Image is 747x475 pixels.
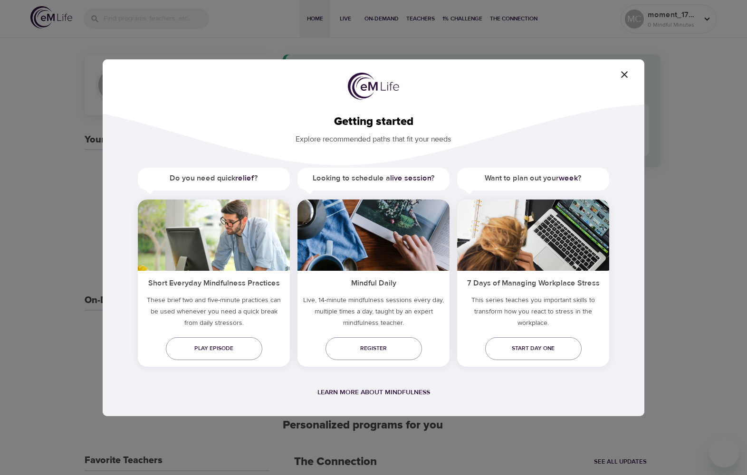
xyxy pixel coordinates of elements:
[559,173,578,183] a: week
[457,199,609,271] img: ims
[118,128,629,145] p: Explore recommended paths that fit your needs
[297,294,450,332] p: Live, 14-minute mindfulness sessions every day, multiple times a day, taught by an expert mindful...
[333,343,414,353] span: Register
[457,294,609,332] p: This series teaches you important skills to transform how you react to stress in the workplace.
[138,294,290,332] h5: These brief two and five-minute practices can be used whenever you need a quick break from daily ...
[493,343,574,353] span: Start day one
[457,168,609,189] h5: Want to plan out your ?
[297,199,450,271] img: ims
[326,337,422,360] a: Register
[166,337,262,360] a: Play episode
[138,168,290,189] h5: Do you need quick ?
[485,337,582,360] a: Start day one
[317,388,430,397] a: Learn more about mindfulness
[457,271,609,294] h5: 7 Days of Managing Workplace Stress
[235,173,254,183] a: relief
[297,168,450,189] h5: Looking to schedule a ?
[390,173,431,183] a: live session
[297,271,450,294] h5: Mindful Daily
[138,271,290,294] h5: Short Everyday Mindfulness Practices
[118,115,629,129] h2: Getting started
[173,343,255,353] span: Play episode
[348,73,399,100] img: logo
[138,199,290,271] img: ims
